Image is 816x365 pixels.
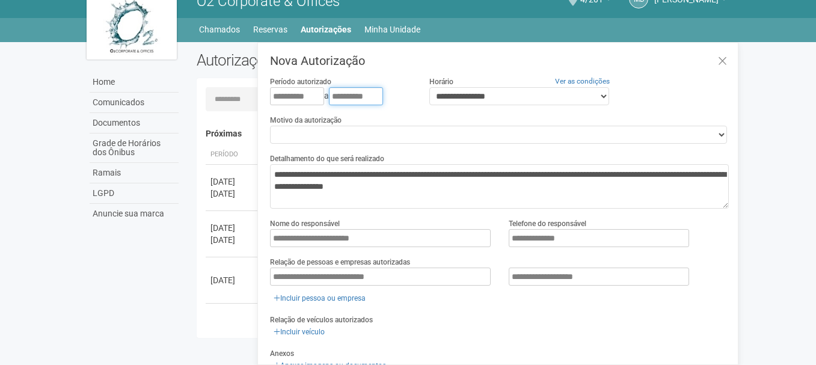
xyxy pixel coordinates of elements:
a: Incluir veículo [270,325,328,339]
div: [DATE] [210,327,255,339]
div: [DATE] [210,176,255,188]
h2: Autorizações [197,51,454,69]
label: Período autorizado [270,76,331,87]
h4: Próximas [206,129,721,138]
div: [DATE] [210,234,255,246]
a: Chamados [199,21,240,38]
label: Nome do responsável [270,218,340,229]
div: a [270,87,411,105]
a: Reservas [253,21,287,38]
a: Ramais [90,163,179,183]
label: Motivo da autorização [270,115,342,126]
label: Horário [429,76,453,87]
a: Anuncie sua marca [90,204,179,224]
a: LGPD [90,183,179,204]
div: [DATE] [210,222,255,234]
div: [DATE] [210,274,255,286]
label: Relação de pessoas e empresas autorizadas [270,257,410,268]
div: [DATE] [210,188,255,200]
a: Documentos [90,113,179,133]
a: Grade de Horários dos Ônibus [90,133,179,163]
a: Autorizações [301,21,351,38]
h3: Nova Autorização [270,55,729,67]
label: Anexos [270,348,294,359]
label: Relação de veículos autorizados [270,314,373,325]
th: Período [206,145,260,165]
a: Comunicados [90,93,179,113]
label: Telefone do responsável [509,218,586,229]
a: Minha Unidade [364,21,420,38]
a: Home [90,72,179,93]
a: Ver as condições [555,77,610,85]
label: Detalhamento do que será realizado [270,153,384,164]
a: Incluir pessoa ou empresa [270,292,369,305]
